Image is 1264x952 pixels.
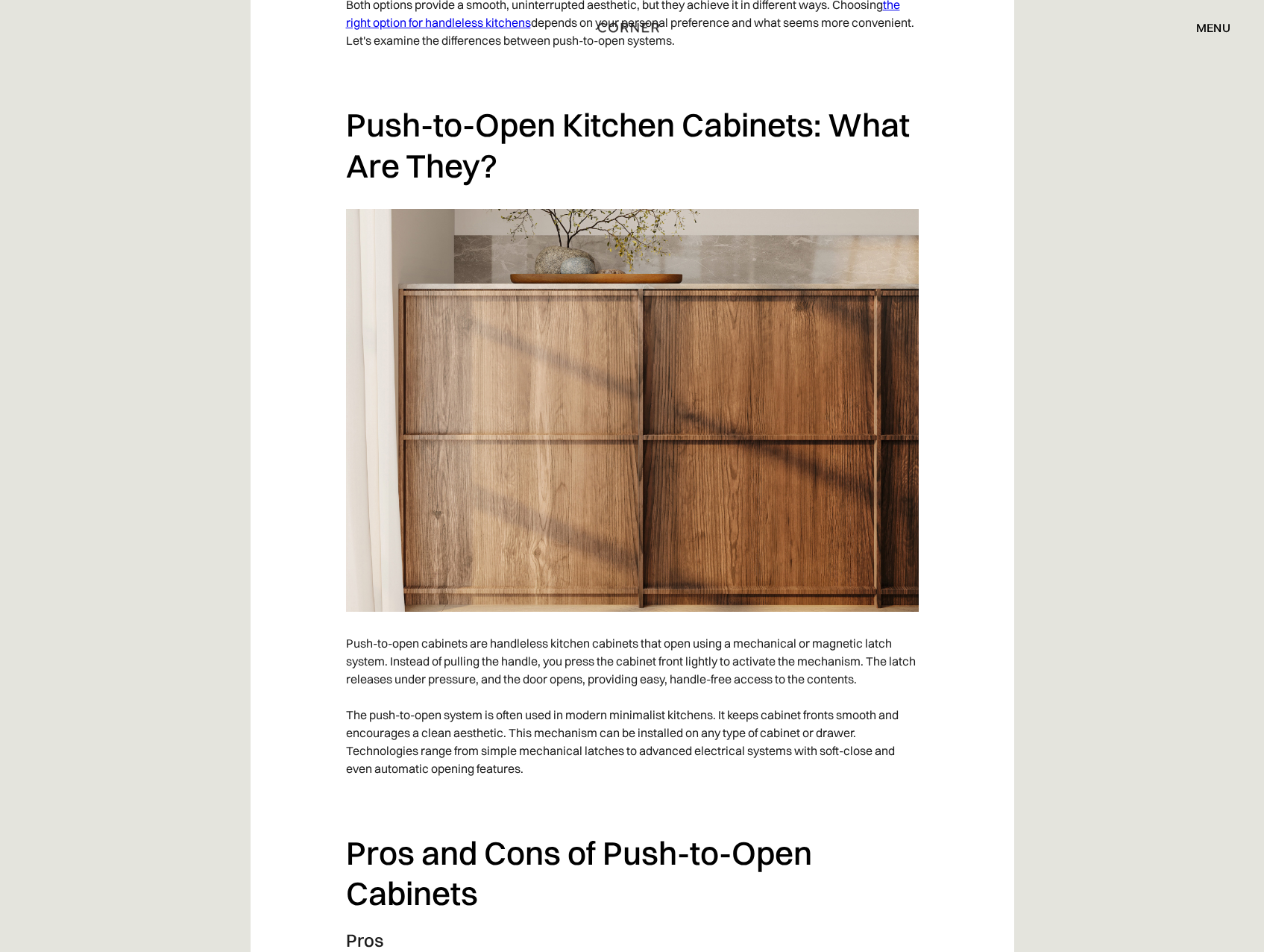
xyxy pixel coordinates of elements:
a: home [561,18,703,37]
h2: Pros and Cons of Push-to-Open Cabinets [346,833,919,914]
h2: Push-to-Open Kitchen Cabinets: What Are They? [346,104,919,186]
p: Push-to-open cabinets are handleless kitchen cabinets that open using a mechanical or magnetic la... [346,627,919,785]
h3: Pros [346,929,919,951]
p: ‍ [346,785,919,818]
div: menu [1196,22,1230,34]
p: ‍ [346,57,919,90]
div: menu [1181,15,1230,40]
